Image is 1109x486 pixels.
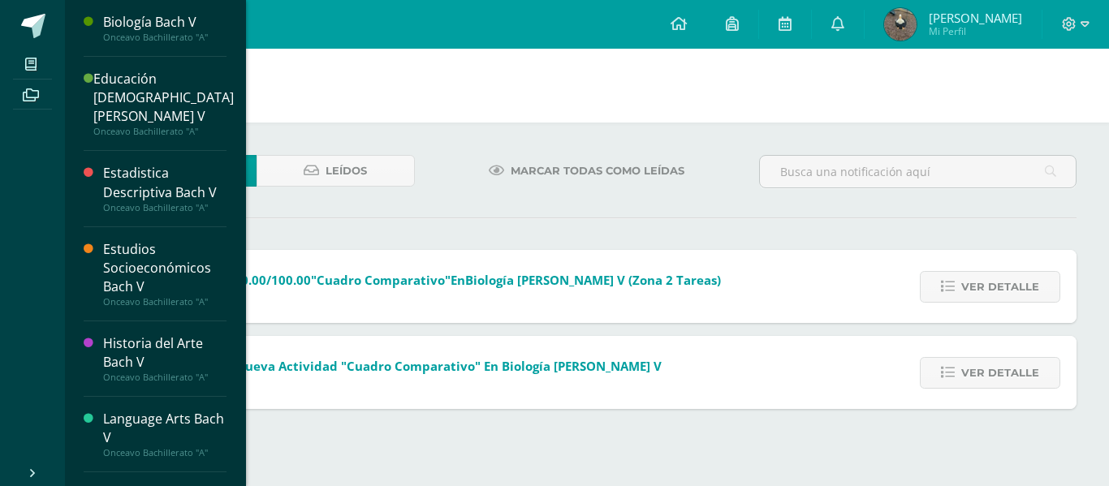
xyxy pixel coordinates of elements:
[929,24,1022,38] span: Mi Perfil
[311,272,451,288] span: "Cuadro comparativo"
[227,272,311,288] span: 100.00/100.00
[103,334,227,372] div: Historia del Arte Bach V
[103,32,227,43] div: Onceavo Bachillerato "A"
[103,164,227,201] div: Estadistica Descriptiva Bach V
[103,202,227,213] div: Onceavo Bachillerato "A"
[165,358,662,374] span: Tienes una nueva actividad "Cuadro comparativo" En Biología [PERSON_NAME] V
[103,447,227,458] div: Onceavo Bachillerato "A"
[961,272,1039,302] span: Ver detalle
[93,70,234,137] a: Educación [DEMOGRAPHIC_DATA][PERSON_NAME] VOnceavo Bachillerato "A"
[103,410,227,447] div: Language Arts Bach V
[103,334,227,383] a: Historia del Arte Bach VOnceavo Bachillerato "A"
[165,272,721,288] span: Obtuviste en
[465,272,721,288] span: Biología [PERSON_NAME] V (Zona 2 Tareas)
[929,10,1022,26] span: [PERSON_NAME]
[468,155,705,187] a: Marcar todas como leídas
[93,70,234,126] div: Educación [DEMOGRAPHIC_DATA][PERSON_NAME] V
[961,358,1039,388] span: Ver detalle
[103,240,227,296] div: Estudios Socioeconómicos Bach V
[93,126,234,137] div: Onceavo Bachillerato "A"
[103,240,227,308] a: Estudios Socioeconómicos Bach VOnceavo Bachillerato "A"
[511,156,684,186] span: Marcar todas como leídas
[326,156,367,186] span: Leídos
[760,156,1076,187] input: Busca una notificación aquí
[103,296,227,308] div: Onceavo Bachillerato "A"
[165,288,721,302] span: [DATE]
[103,13,227,32] div: Biología Bach V
[103,164,227,213] a: Estadistica Descriptiva Bach VOnceavo Bachillerato "A"
[165,374,662,388] span: [DATE]
[884,8,917,41] img: cda4ca2107ef92bdb77e9bf5b7713d7b.png
[103,410,227,458] a: Language Arts Bach VOnceavo Bachillerato "A"
[103,13,227,43] a: Biología Bach VOnceavo Bachillerato "A"
[103,372,227,383] div: Onceavo Bachillerato "A"
[257,155,416,187] a: Leídos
